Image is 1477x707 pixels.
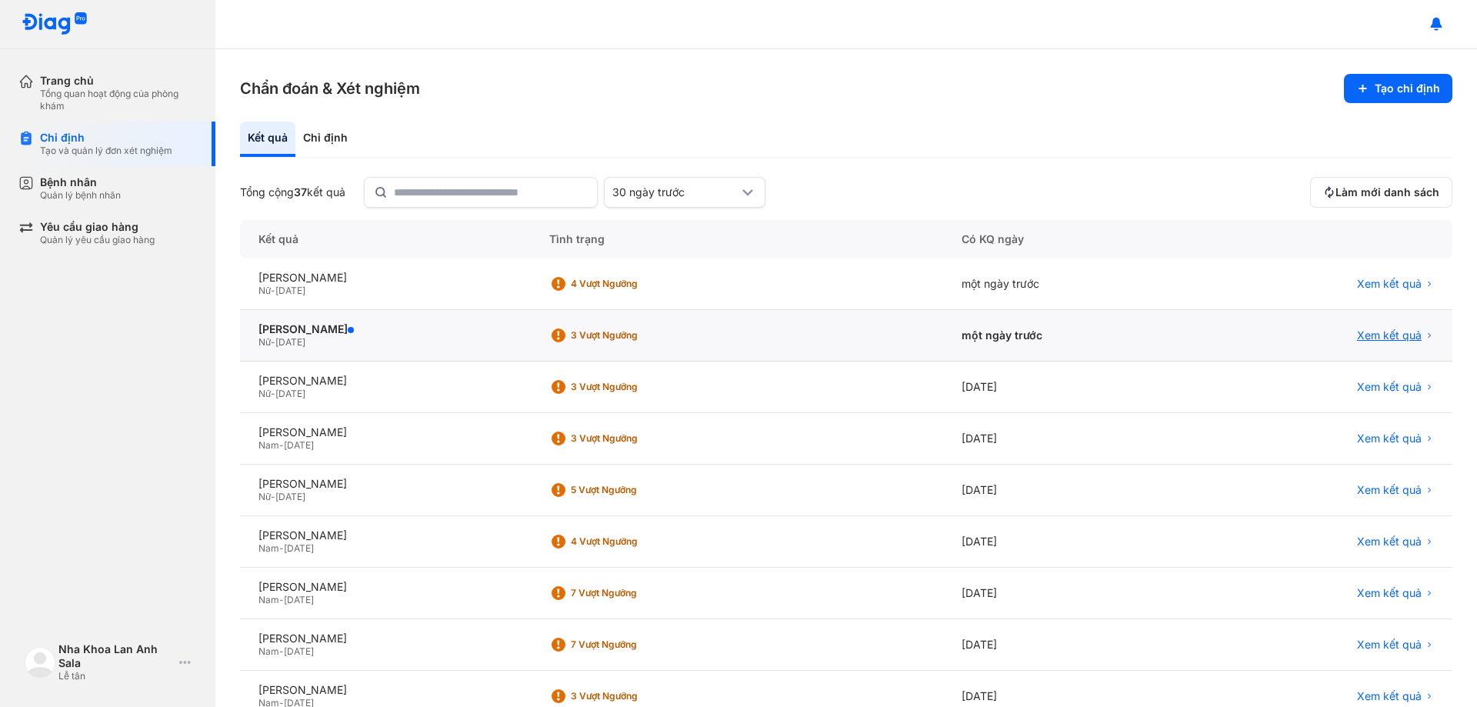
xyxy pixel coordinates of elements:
span: - [279,645,284,657]
div: Tổng cộng kết quả [240,185,345,199]
div: [DATE] [943,568,1202,619]
div: [PERSON_NAME] [258,425,512,439]
span: - [271,336,275,348]
span: Nữ [258,388,271,399]
span: Nữ [258,285,271,296]
div: [PERSON_NAME] [258,271,512,285]
div: Lễ tân [58,670,173,682]
span: [DATE] [275,491,305,502]
span: Xem kết quả [1357,535,1422,549]
div: [PERSON_NAME] [258,683,512,697]
button: Làm mới danh sách [1310,177,1452,208]
span: Xem kết quả [1357,277,1422,291]
div: một ngày trước [943,310,1202,362]
div: [PERSON_NAME] [258,477,512,491]
span: Xem kết quả [1357,483,1422,497]
div: Quản lý bệnh nhân [40,189,121,202]
div: 3 Vượt ngưỡng [571,329,694,342]
span: Nam [258,594,279,605]
div: Quản lý yêu cầu giao hàng [40,234,155,246]
span: Nam [258,645,279,657]
div: Chỉ định [295,122,355,157]
span: Xem kết quả [1357,689,1422,703]
span: Xem kết quả [1357,432,1422,445]
div: 3 Vượt ngưỡng [571,381,694,393]
span: [DATE] [284,645,314,657]
span: Nữ [258,491,271,502]
div: 3 Vượt ngưỡng [571,690,694,702]
div: Có KQ ngày [943,220,1202,258]
span: Nam [258,439,279,451]
span: - [271,285,275,296]
div: một ngày trước [943,258,1202,310]
span: Nam [258,542,279,554]
span: [DATE] [275,285,305,296]
button: Tạo chỉ định [1344,74,1452,103]
div: 30 ngày trước [612,185,738,199]
div: [PERSON_NAME] [258,580,512,594]
div: 4 Vượt ngưỡng [571,278,694,290]
div: [PERSON_NAME] [258,322,512,336]
div: 5 Vượt ngưỡng [571,484,694,496]
div: [DATE] [943,516,1202,568]
div: 7 Vượt ngưỡng [571,587,694,599]
div: [DATE] [943,465,1202,516]
div: Tạo và quản lý đơn xét nghiệm [40,145,172,157]
img: logo [25,647,55,678]
span: Xem kết quả [1357,586,1422,600]
span: Làm mới danh sách [1335,185,1439,199]
span: - [279,594,284,605]
h3: Chẩn đoán & Xét nghiệm [240,78,420,99]
span: [DATE] [275,388,305,399]
span: [DATE] [284,439,314,451]
div: Trang chủ [40,74,197,88]
div: [PERSON_NAME] [258,529,512,542]
div: Tình trạng [531,220,943,258]
div: [PERSON_NAME] [258,374,512,388]
span: [DATE] [284,542,314,554]
div: 7 Vượt ngưỡng [571,639,694,651]
span: [DATE] [275,336,305,348]
span: Xem kết quả [1357,380,1422,394]
span: - [279,542,284,554]
span: - [279,439,284,451]
div: Kết quả [240,122,295,157]
span: Xem kết quả [1357,638,1422,652]
span: Nữ [258,336,271,348]
span: [DATE] [284,594,314,605]
div: 4 Vượt ngưỡng [571,535,694,548]
div: [DATE] [943,362,1202,413]
div: [DATE] [943,619,1202,671]
span: - [271,388,275,399]
div: Yêu cầu giao hàng [40,220,155,234]
img: logo [22,12,88,36]
div: [PERSON_NAME] [258,632,512,645]
div: Tổng quan hoạt động của phòng khám [40,88,197,112]
span: - [271,491,275,502]
span: Xem kết quả [1357,328,1422,342]
div: Chỉ định [40,131,172,145]
div: [DATE] [943,413,1202,465]
span: 37 [294,185,307,198]
div: 3 Vượt ngưỡng [571,432,694,445]
div: Nha Khoa Lan Anh Sala [58,642,173,670]
div: Bệnh nhân [40,175,121,189]
div: Kết quả [240,220,531,258]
